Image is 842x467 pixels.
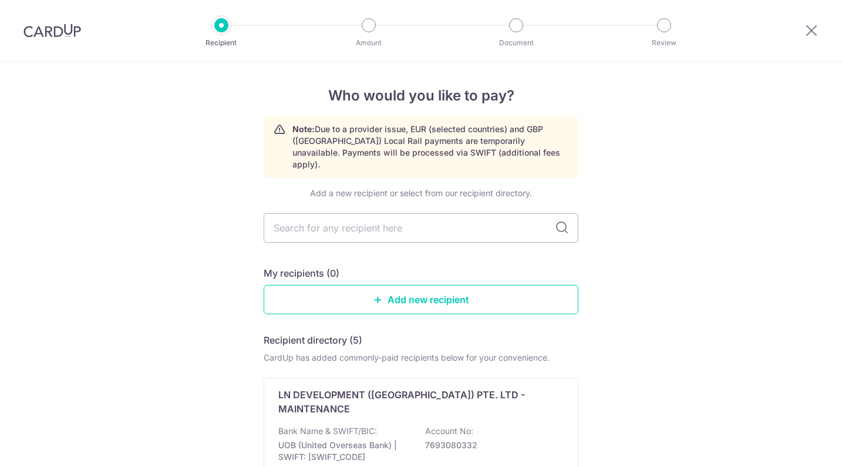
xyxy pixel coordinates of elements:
[264,333,362,347] h5: Recipient directory (5)
[264,285,578,314] a: Add new recipient
[473,37,560,49] p: Document
[278,425,377,437] p: Bank Name & SWIFT/BIC:
[292,123,568,170] p: Due to a provider issue, EUR (selected countries) and GBP ([GEOGRAPHIC_DATA]) Local Rail payments...
[264,266,339,280] h5: My recipients (0)
[264,85,578,106] h4: Who would you like to pay?
[425,439,557,451] p: 7693080332
[278,388,550,416] p: LN DEVELOPMENT ([GEOGRAPHIC_DATA]) PTE. LTD - MAINTENANCE
[178,37,265,49] p: Recipient
[264,352,578,364] div: CardUp has added commonly-paid recipients below for your convenience.
[264,213,578,243] input: Search for any recipient here
[264,187,578,199] div: Add a new recipient or select from our recipient directory.
[621,37,708,49] p: Review
[23,23,81,38] img: CardUp
[325,37,412,49] p: Amount
[278,439,410,463] p: UOB (United Overseas Bank) | SWIFT: [SWIFT_CODE]
[425,425,473,437] p: Account No:
[292,124,315,134] strong: Note:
